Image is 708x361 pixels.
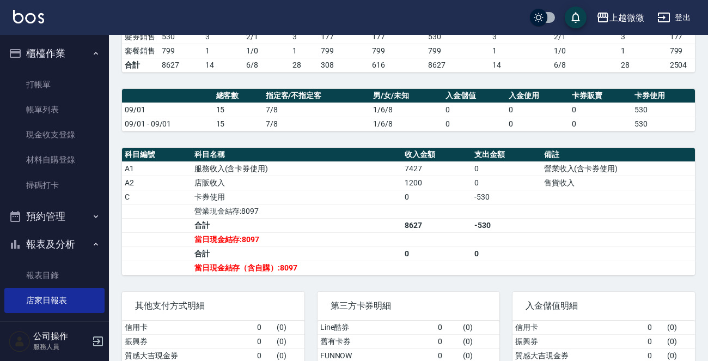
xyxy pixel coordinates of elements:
[122,44,159,58] td: 套餐銷售
[122,148,695,275] table: a dense table
[472,190,541,204] td: -530
[664,321,695,335] td: ( 0 )
[213,117,263,131] td: 15
[290,29,318,44] td: 3
[290,44,318,58] td: 1
[122,89,695,131] table: a dense table
[551,58,618,72] td: 6/8
[290,58,318,72] td: 28
[632,103,695,117] td: 530
[203,29,244,44] td: 3
[4,202,105,231] button: 預約管理
[551,29,618,44] td: 2 / 1
[159,58,203,72] td: 8627
[135,300,291,311] span: 其他支付方式明細
[370,117,443,131] td: 1/6/8
[425,44,490,58] td: 799
[263,117,371,131] td: 7/8
[192,176,402,190] td: 店販收入
[645,334,664,348] td: 0
[526,300,682,311] span: 入金儲值明細
[506,103,569,117] td: 0
[122,334,254,348] td: 振興券
[122,58,159,72] td: 合計
[318,334,435,348] td: 舊有卡券
[592,7,649,29] button: 上越微微
[318,29,369,44] td: 177
[369,44,426,58] td: 799
[443,117,506,131] td: 0
[370,103,443,117] td: 1/6/8
[263,103,371,117] td: 7/8
[472,246,541,261] td: 0
[512,321,645,335] td: 信用卡
[460,334,499,348] td: ( 0 )
[653,8,695,28] button: 登出
[192,261,402,275] td: 當日現金結存（含自購）:8097
[4,288,105,313] a: 店家日報表
[213,103,263,117] td: 15
[122,103,213,117] td: 09/01
[425,29,490,44] td: 530
[370,89,443,103] th: 男/女/未知
[192,218,402,232] td: 合計
[443,89,506,103] th: 入金儲值
[632,89,695,103] th: 卡券使用
[472,148,541,162] th: 支出金額
[33,331,89,342] h5: 公司操作
[192,246,402,261] td: 合計
[645,321,664,335] td: 0
[254,321,274,335] td: 0
[402,148,472,162] th: 收入金額
[472,161,541,176] td: 0
[609,11,644,25] div: 上越微微
[4,230,105,258] button: 報表及分析
[490,58,552,72] td: 14
[490,44,552,58] td: 1
[4,39,105,68] button: 櫃檯作業
[243,44,290,58] td: 1 / 0
[331,300,487,311] span: 第三方卡券明細
[435,321,460,335] td: 0
[203,44,244,58] td: 1
[569,89,632,103] th: 卡券販賣
[472,176,541,190] td: 0
[159,44,203,58] td: 799
[122,176,192,190] td: A2
[490,29,552,44] td: 3
[472,218,541,232] td: -530
[13,10,44,23] img: Logo
[318,44,369,58] td: 799
[460,321,499,335] td: ( 0 )
[274,334,304,348] td: ( 0 )
[435,334,460,348] td: 0
[254,334,274,348] td: 0
[192,204,402,218] td: 營業現金結存:8097
[551,44,618,58] td: 1 / 0
[369,29,426,44] td: 177
[443,103,506,117] td: 0
[541,161,695,176] td: 營業收入(含卡券使用)
[402,190,472,204] td: 0
[618,29,667,44] td: 3
[318,321,435,335] td: Line酷券
[122,190,192,204] td: C
[402,176,472,190] td: 1200
[569,103,632,117] td: 0
[9,330,30,352] img: Person
[664,334,695,348] td: ( 0 )
[122,321,254,335] td: 信用卡
[4,173,105,198] a: 掃碼打卡
[122,161,192,176] td: A1
[425,58,490,72] td: 8627
[402,161,472,176] td: 7427
[122,148,192,162] th: 科目編號
[243,29,290,44] td: 2 / 1
[318,58,369,72] td: 308
[4,263,105,288] a: 報表目錄
[506,117,569,131] td: 0
[122,29,159,44] td: 髮券銷售
[4,72,105,97] a: 打帳單
[274,321,304,335] td: ( 0 )
[512,334,645,348] td: 振興券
